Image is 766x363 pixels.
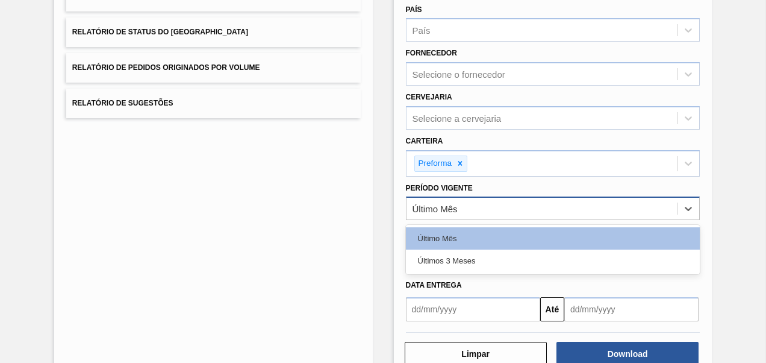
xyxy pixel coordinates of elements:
[72,63,260,72] span: Relatório de Pedidos Originados por Volume
[406,137,443,145] label: Carteira
[72,99,173,107] span: Relatório de Sugestões
[406,5,422,14] label: País
[406,281,462,289] span: Data Entrega
[564,297,699,321] input: dd/mm/yyyy
[66,53,361,83] button: Relatório de Pedidos Originados por Volume
[413,113,502,123] div: Selecione a cervejaria
[413,25,431,36] div: País
[406,250,700,272] div: Últimos 3 Meses
[406,297,540,321] input: dd/mm/yyyy
[415,156,454,171] div: Preforma
[66,17,361,47] button: Relatório de Status do [GEOGRAPHIC_DATA]
[413,69,505,80] div: Selecione o fornecedor
[406,49,457,57] label: Fornecedor
[540,297,564,321] button: Até
[406,93,452,101] label: Cervejaria
[406,227,700,250] div: Último Mês
[406,184,473,192] label: Período Vigente
[72,28,248,36] span: Relatório de Status do [GEOGRAPHIC_DATA]
[66,89,361,118] button: Relatório de Sugestões
[413,204,458,214] div: Último Mês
